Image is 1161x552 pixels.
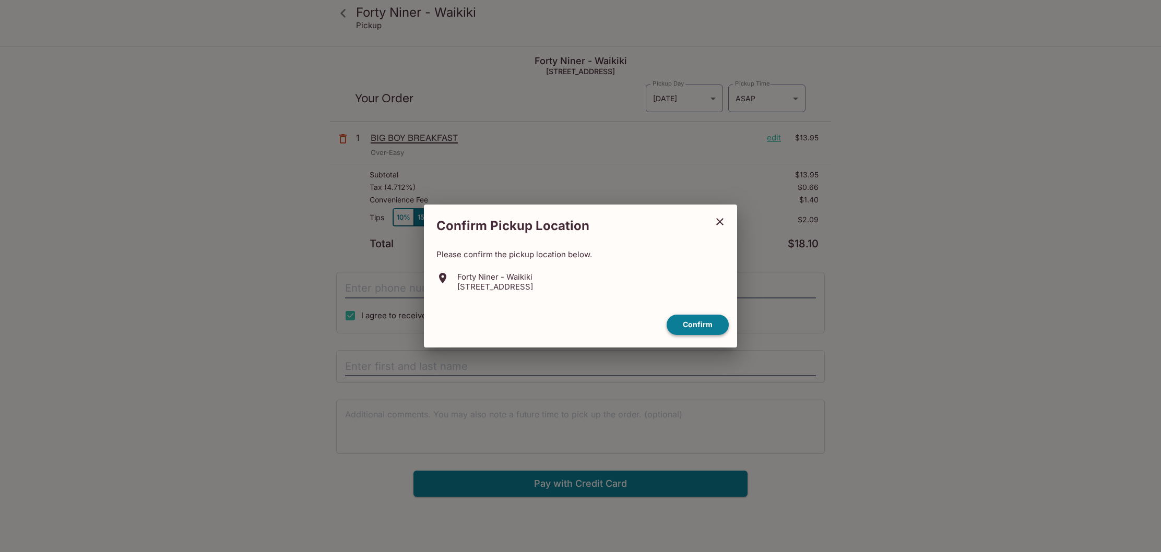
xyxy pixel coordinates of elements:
[424,213,707,239] h2: Confirm Pickup Location
[436,249,725,259] p: Please confirm the pickup location below.
[457,272,533,282] p: Forty Niner - Waikiki
[707,209,733,235] button: close
[457,282,533,292] p: [STREET_ADDRESS]
[667,315,729,335] button: confirm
